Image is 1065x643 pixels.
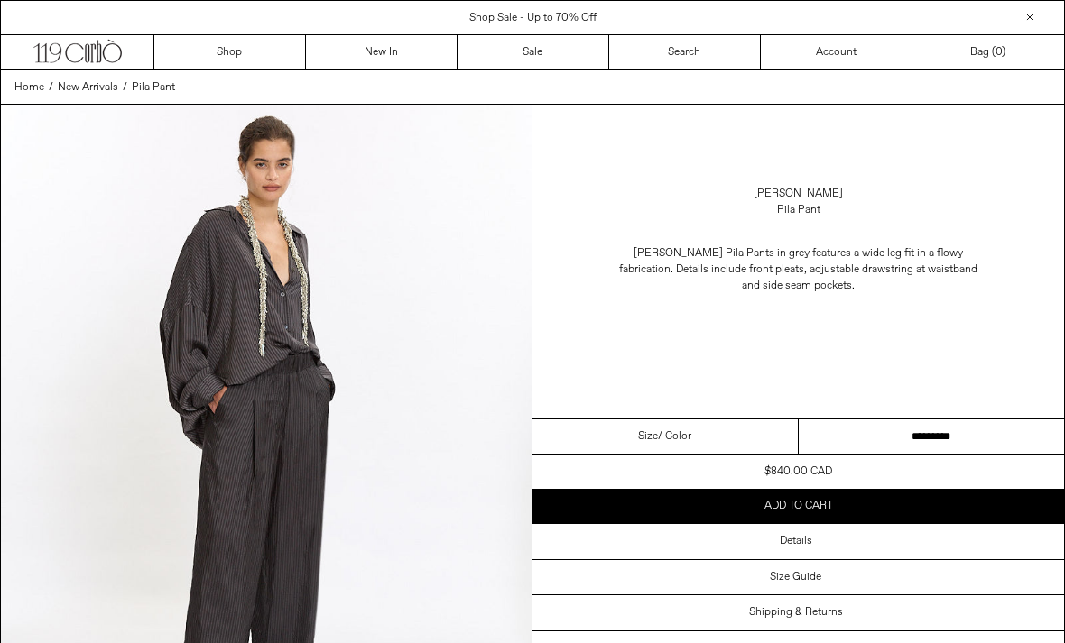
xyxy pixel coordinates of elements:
a: Home [14,79,44,96]
a: New In [306,35,458,69]
span: New Arrivals [58,80,118,95]
a: Pila Pant [132,79,175,96]
span: / Color [658,428,691,445]
span: Size [638,428,658,445]
span: Home [14,80,44,95]
a: Shop [154,35,306,69]
p: [PERSON_NAME] Pila Pants in grey features a wide leg fit in a flowy fabrication. Details include ... [618,236,979,303]
a: Shop Sale - Up to 70% Off [469,11,597,25]
div: $840.00 CAD [764,464,832,480]
a: New Arrivals [58,79,118,96]
a: Search [609,35,761,69]
span: / [49,79,53,96]
h3: Size Guide [770,571,821,583]
a: Bag () [912,35,1064,69]
span: Pila Pant [132,80,175,95]
span: 0 [996,45,1002,60]
h3: Details [780,535,812,547]
a: [PERSON_NAME] [754,186,843,202]
span: Add to cart [764,499,833,513]
div: Pila Pant [777,202,820,218]
span: ) [996,44,1005,60]
button: Add to cart [532,489,1064,523]
span: / [123,79,127,96]
a: Account [761,35,912,69]
a: Sale [458,35,609,69]
h3: Shipping & Returns [749,606,843,619]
